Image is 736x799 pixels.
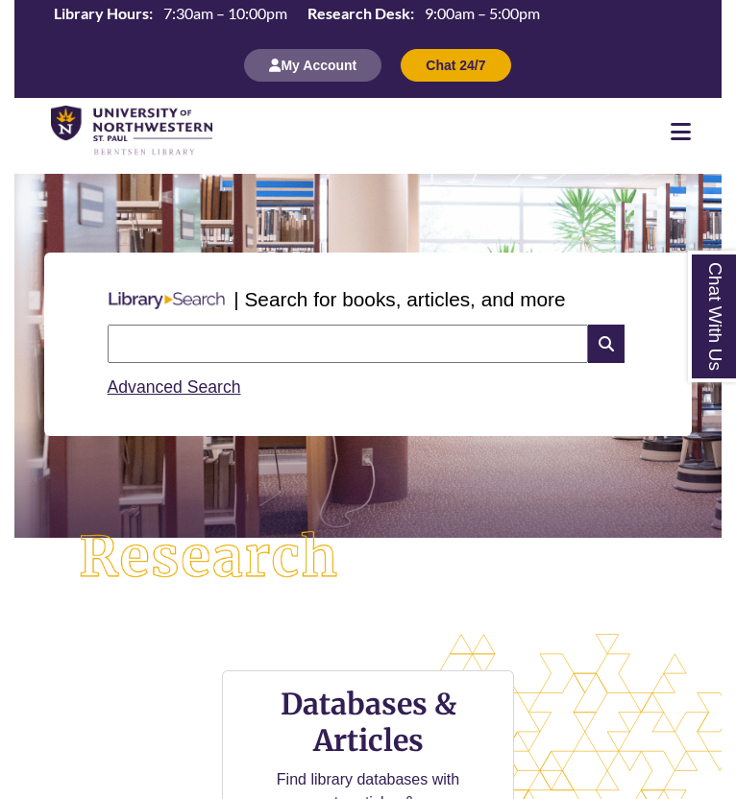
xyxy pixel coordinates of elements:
span: 9:00am – 5:00pm [425,4,540,22]
p: | Search for books, articles, and more [233,284,565,314]
a: Hours Today [46,3,548,29]
th: Research Desk: [300,3,417,24]
a: Advanced Search [108,377,241,397]
img: Research [50,502,368,613]
table: Hours Today [46,3,548,27]
i: Search [588,325,625,363]
th: Library Hours: [46,3,156,24]
a: Chat 24/7 [401,57,510,73]
h3: Databases & Articles [238,686,498,759]
button: My Account [244,49,381,82]
button: Chat 24/7 [401,49,510,82]
a: My Account [244,57,381,73]
img: UNWSP Library Logo [51,106,212,157]
span: 7:30am – 10:00pm [163,4,287,22]
img: Libary Search [100,284,234,317]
